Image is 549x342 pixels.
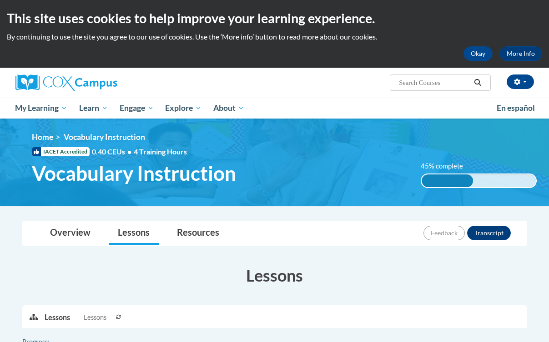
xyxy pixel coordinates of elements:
a: More Info [499,46,542,61]
a: Engage [114,98,160,119]
p: By continuing to use the site you agree to our use of cookies. Use the ‘More info’ button to read... [7,32,542,42]
span: Engage [120,103,154,114]
span: 0.40 CEUs [92,147,134,157]
a: Explore [159,98,207,119]
button: Search [471,77,484,88]
button: Account Settings [507,74,534,89]
button: Okay [463,46,493,61]
span: En español [497,103,535,113]
button: Feedback [423,226,465,240]
div: Main menu [9,98,541,119]
a: Home [32,132,53,142]
span: Explore [165,103,201,114]
span: About [213,103,244,114]
h3: Lessons [22,264,527,287]
span: Lessons [84,312,106,322]
a: Resources [168,221,228,245]
img: Cox Campus [15,74,117,91]
a: Lessons [109,221,159,245]
a: Learn [73,98,114,119]
span: Learn [79,103,108,114]
div: 45% complete [422,174,473,187]
h2: This site uses cookies to help improve your learning experience. [7,9,542,27]
span: 4 Training Hours [134,147,187,156]
span: Vocabulary Instruction [32,161,236,185]
a: About [207,98,250,119]
span: Vocabulary Instruction [64,132,145,142]
a: Overview [41,221,100,245]
p: Lessons [45,312,70,322]
a: En español [491,99,541,118]
span: My Learning [15,103,67,114]
label: 45% complete [421,161,473,171]
span: IACET Accredited [32,147,90,156]
button: Transcript [467,226,511,240]
span: • [127,147,131,156]
a: Cox Campus [15,74,179,91]
a: My Learning [10,98,74,119]
input: Search Courses [398,77,471,88]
